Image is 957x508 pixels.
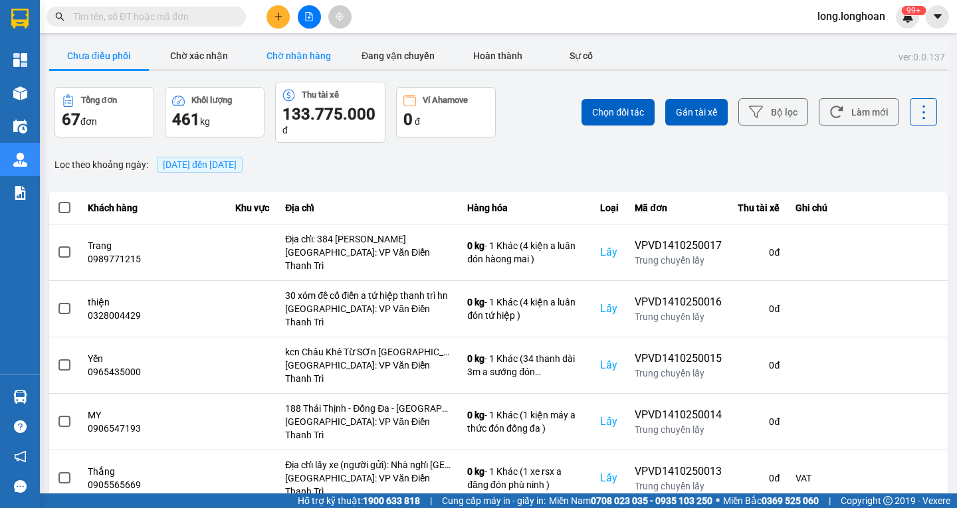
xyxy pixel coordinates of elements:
[582,99,655,126] button: Chọn đối tác
[635,423,722,436] div: Trung chuyển lấy
[298,493,420,508] span: Hỗ trợ kỹ thuật:
[902,11,914,23] img: icon-new-feature
[467,410,484,420] span: 0 kg
[592,192,627,224] th: Loại
[926,5,949,29] button: caret-down
[274,12,283,21] span: plus
[442,493,546,508] span: Cung cấp máy in - giấy in:
[55,12,64,21] span: search
[13,120,27,133] img: warehouse-icon
[448,42,548,69] button: Hoàn thành
[738,302,780,315] div: 0 đ
[901,6,926,15] sup: 686
[635,238,722,254] div: VPVD1410250017
[285,359,451,385] div: [GEOGRAPHIC_DATA]: VP Văn Điển Thanh Trì
[403,109,488,130] div: đ
[335,12,344,21] span: aim
[807,8,896,25] span: long.longhoan
[88,309,220,322] div: 0328004429
[14,420,27,433] span: question-circle
[635,479,722,493] div: Trung chuyển lấy
[423,96,468,105] div: Ví Ahamove
[191,96,232,105] div: Khối lượng
[62,109,147,130] div: đơn
[396,87,496,137] button: Ví Ahamove0 đ
[81,96,117,105] div: Tổng đơn
[635,367,722,380] div: Trung chuyển lấy
[665,99,728,126] button: Gán tài xế
[285,232,451,246] div: Địa chỉ: 384 [PERSON_NAME]
[430,493,432,508] span: |
[13,53,27,67] img: dashboard-icon
[348,42,448,69] button: Đang vận chuyển
[738,415,780,428] div: 0 đ
[635,294,722,310] div: VPVD1410250016
[403,110,413,129] span: 0
[249,42,348,69] button: Chờ nhận hàng
[459,192,592,224] th: Hàng hóa
[285,458,451,471] div: Địa chỉ lấy xe (người gửi): Nhà nghỉ [GEOGRAPHIC_DATA], khu 1, xã [GEOGRAPHIC_DATA], huyện [GEOGR...
[467,240,484,251] span: 0 kg
[157,157,243,173] span: [DATE] đến [DATE]
[275,82,385,143] button: Thu tài xế133.775.000 đ
[304,12,314,21] span: file-add
[548,42,614,69] button: Sự cố
[14,480,27,493] span: message
[738,246,780,259] div: 0 đ
[676,106,717,119] span: Gán tài xế
[88,408,220,422] div: MY
[467,466,484,477] span: 0 kg
[54,87,154,137] button: Tổng đơn67đơn
[13,186,27,200] img: solution-icon
[635,464,722,479] div: VPVD1410250013
[591,495,712,506] strong: 0708 023 035 - 0935 103 250
[149,42,249,69] button: Chờ xác nhận
[883,496,893,505] span: copyright
[738,359,780,372] div: 0 đ
[88,465,220,478] div: Thắng
[14,450,27,463] span: notification
[467,353,484,364] span: 0 kg
[829,493,831,508] span: |
[266,5,290,29] button: plus
[62,110,80,129] span: 67
[11,9,29,29] img: logo-vxr
[165,87,265,137] button: Khối lượng461kg
[635,407,722,423] div: VPVD1410250014
[467,408,584,435] div: - 1 Khác (1 kiện máy a thức đón đống đa )
[298,5,321,29] button: file-add
[88,365,220,379] div: 0965435000
[788,192,948,224] th: Ghi chú
[723,493,819,508] span: Miền Bắc
[172,110,200,129] span: 461
[285,415,451,442] div: [GEOGRAPHIC_DATA]: VP Văn Điển Thanh Trì
[285,246,451,272] div: [GEOGRAPHIC_DATA]: VP Văn Điển Thanh Trì
[467,352,584,379] div: - 1 Khác (34 thanh dài 3m a sướng đón [PERSON_NAME][GEOGRAPHIC_DATA] )
[635,254,722,267] div: Trung chuyển lấy
[13,390,27,404] img: warehouse-icon
[80,192,228,224] th: Khách hàng
[163,159,237,170] span: 14/10/2025 đến 14/10/2025
[302,90,339,100] div: Thu tài xế
[88,478,220,491] div: 0905565669
[635,351,722,367] div: VPVD1410250015
[49,42,149,69] button: Chưa điều phối
[285,471,451,498] div: [GEOGRAPHIC_DATA]: VP Văn Điển Thanh Trì
[738,200,780,216] div: Thu tài xế
[467,465,584,491] div: - 1 Khác (1 xe rsx a đăng đón phù ninh )
[282,104,378,135] div: đ
[762,495,819,506] strong: 0369 525 060
[285,402,451,415] div: 188 Thái Thịnh - Đống Đa - [GEOGRAPHIC_DATA]
[73,9,230,24] input: Tìm tên, số ĐT hoặc mã đơn
[467,297,484,307] span: 0 kg
[738,98,808,126] button: Bộ lọc
[328,5,352,29] button: aim
[172,109,257,130] div: kg
[716,498,720,503] span: ⚪️
[600,244,619,260] div: Lấy
[88,296,220,309] div: thiện
[467,239,584,266] div: - 1 Khác (4 kiện a luân đón hàong mai )
[285,345,451,359] div: kcn Châu Khê Từ SƠn [GEOGRAPHIC_DATA]
[819,98,899,126] button: Làm mới
[88,422,220,435] div: 0906547193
